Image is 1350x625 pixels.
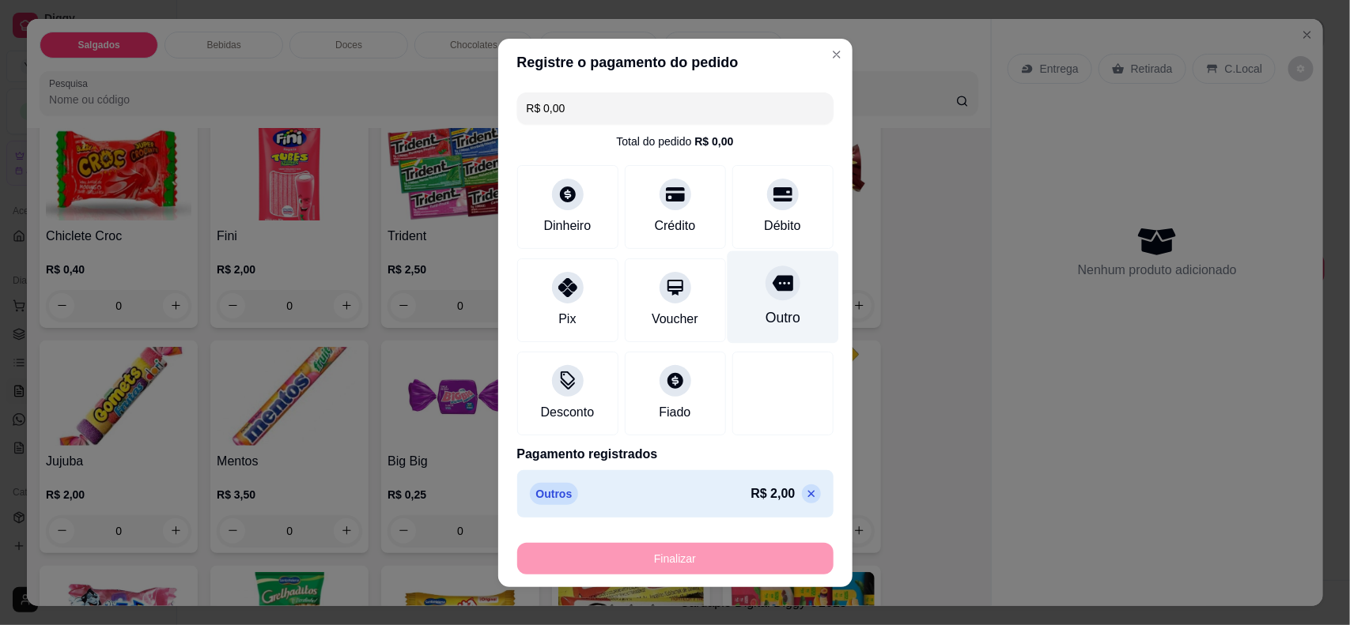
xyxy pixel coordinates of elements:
[541,403,595,422] div: Desconto
[517,445,834,464] p: Pagamento registrados
[655,216,696,235] div: Crédito
[659,403,690,422] div: Fiado
[652,310,698,329] div: Voucher
[751,484,795,503] p: R$ 2,00
[527,92,824,124] input: Ex.: hambúrguer de cordeiro
[558,310,576,329] div: Pix
[765,307,800,328] div: Outro
[544,216,592,235] div: Dinheiro
[530,483,579,505] p: Outros
[764,216,800,235] div: Débito
[498,39,853,86] header: Registre o pagamento do pedido
[824,42,849,67] button: Close
[694,134,733,149] div: R$ 0,00
[616,134,733,149] div: Total do pedido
